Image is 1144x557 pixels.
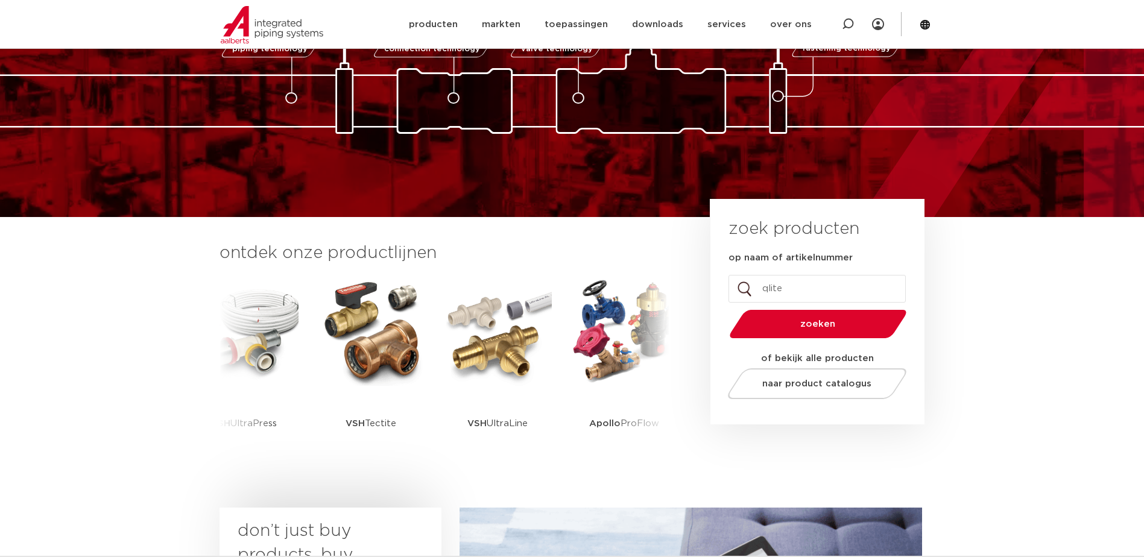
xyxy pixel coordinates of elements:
[762,379,871,388] span: naar product catalogus
[802,45,891,53] span: fastening technology
[760,319,876,329] span: zoeken
[589,419,621,428] strong: Apollo
[761,354,874,363] strong: of bekijk alle producten
[545,1,608,48] a: toepassingen
[384,45,479,53] span: connection technology
[728,275,906,303] input: zoeken
[443,277,552,461] a: VSHUltraLine
[724,368,909,399] a: naar product catalogus
[467,386,528,461] p: UltraLine
[521,45,593,53] span: valve technology
[409,1,458,48] a: producten
[346,419,365,428] strong: VSH
[728,217,859,241] h3: zoek producten
[770,1,812,48] a: over ons
[211,386,277,461] p: UltraPress
[467,419,487,428] strong: VSH
[346,386,396,461] p: Tectite
[570,277,678,461] a: ApolloProFlow
[211,419,230,428] strong: VSH
[409,1,812,48] nav: Menu
[232,45,308,53] span: piping technology
[190,277,299,461] a: VSHUltraPress
[724,309,911,339] button: zoeken
[728,252,853,264] label: op naam of artikelnummer
[317,277,425,461] a: VSHTectite
[707,1,746,48] a: services
[482,1,520,48] a: markten
[220,241,669,265] h3: ontdek onze productlijnen
[632,1,683,48] a: downloads
[589,386,659,461] p: ProFlow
